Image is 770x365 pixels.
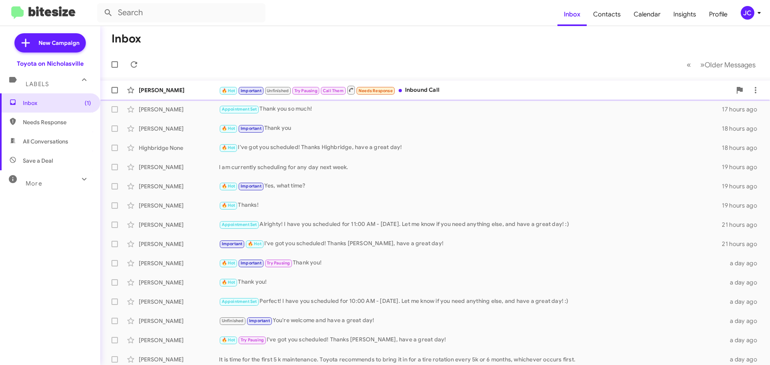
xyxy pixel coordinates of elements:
div: Thank you! [219,278,725,287]
span: Appointment Set [222,107,257,112]
a: Calendar [627,3,667,26]
div: I am currently scheduling for any day next week. [219,163,722,171]
div: Thanks! [219,201,722,210]
div: Alrighty! I have you scheduled for 11:00 AM - [DATE]. Let me know if you need anything else, and ... [219,220,722,229]
button: Next [695,56,760,73]
span: 🔥 Hot [222,337,235,343]
a: Inbox [557,3,587,26]
span: 🔥 Hot [222,145,235,150]
span: 🔥 Hot [222,184,235,189]
span: Try Pausing [267,260,290,266]
div: Inbound Call [219,85,731,95]
span: Older Messages [705,60,756,69]
nav: Page navigation example [682,56,760,73]
span: Try Pausing [294,88,318,93]
div: 21 hours ago [722,221,764,229]
div: 19 hours ago [722,202,764,210]
span: Unfinished [267,88,289,93]
a: Profile [703,3,734,26]
div: It is time for the first 5 k maintenance. Toyota recommends to bring it in for a tire rotation ev... [219,355,725,363]
div: a day ago [725,317,764,325]
span: (1) [85,99,91,107]
div: I've got you scheduled! Thanks [PERSON_NAME], have a great day! [219,335,725,345]
span: Save a Deal [23,157,53,165]
div: [PERSON_NAME] [139,105,219,113]
span: 🔥 Hot [222,88,235,93]
a: Insights [667,3,703,26]
span: All Conversations [23,137,68,145]
div: [PERSON_NAME] [139,182,219,190]
span: Important [241,126,261,131]
div: JC [741,6,754,20]
div: a day ago [725,355,764,363]
div: [PERSON_NAME] [139,355,219,363]
span: Important [241,184,261,189]
span: Try Pausing [241,337,264,343]
div: Toyota on Nicholasville [17,60,84,68]
div: 17 hours ago [722,105,764,113]
a: New Campaign [14,33,86,52]
span: « [687,60,691,70]
div: Perfect! I have you scheduled for 10:00 AM - [DATE]. Let me know if you need anything else, and h... [219,297,725,306]
div: 19 hours ago [722,182,764,190]
span: Inbox [23,99,91,107]
div: [PERSON_NAME] [139,86,219,94]
div: Thank you! [219,258,725,268]
h1: Inbox [111,32,141,45]
span: Important [222,241,243,246]
span: » [700,60,705,70]
span: Call Them [323,88,344,93]
div: Thank you [219,124,722,133]
span: Important [249,318,270,323]
span: Needs Response [359,88,393,93]
button: Previous [682,56,696,73]
span: 🔥 Hot [222,280,235,285]
div: a day ago [725,298,764,306]
div: [PERSON_NAME] [139,125,219,133]
span: Appointment Set [222,299,257,304]
div: [PERSON_NAME] [139,259,219,267]
div: Yes, what time? [219,181,722,191]
span: Important [241,88,261,93]
div: I've got you scheduled! Thanks Highbridge, have a great day! [219,143,722,152]
span: Unfinished [222,318,244,323]
span: 🔥 Hot [222,260,235,266]
span: More [26,180,42,187]
span: Labels [26,81,49,88]
input: Search [97,3,265,22]
div: [PERSON_NAME] [139,278,219,286]
button: JC [734,6,761,20]
span: 🔥 Hot [222,203,235,208]
div: a day ago [725,336,764,344]
div: [PERSON_NAME] [139,317,219,325]
div: a day ago [725,278,764,286]
div: [PERSON_NAME] [139,163,219,171]
div: You're welcome and have a great day! [219,316,725,325]
div: 19 hours ago [722,163,764,171]
div: 18 hours ago [722,125,764,133]
div: Thank you so much! [219,105,722,114]
span: 🔥 Hot [222,126,235,131]
div: 18 hours ago [722,144,764,152]
div: [PERSON_NAME] [139,336,219,344]
span: 🔥 Hot [248,241,261,246]
span: New Campaign [38,39,79,47]
a: Contacts [587,3,627,26]
div: 21 hours ago [722,240,764,248]
div: [PERSON_NAME] [139,240,219,248]
div: a day ago [725,259,764,267]
span: Needs Response [23,118,91,126]
span: Appointment Set [222,222,257,227]
div: I've got you scheduled! Thanks [PERSON_NAME], have a great day! [219,239,722,248]
div: [PERSON_NAME] [139,221,219,229]
span: Important [241,260,261,266]
div: Highbridge None [139,144,219,152]
div: [PERSON_NAME] [139,298,219,306]
div: [PERSON_NAME] [139,202,219,210]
